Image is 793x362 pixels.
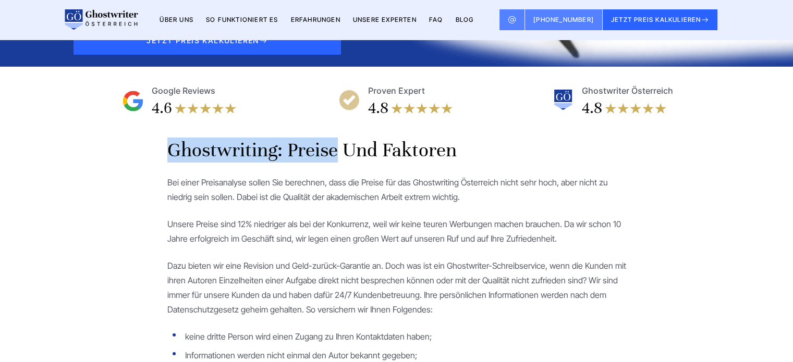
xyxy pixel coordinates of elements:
[603,9,718,30] button: JETZT PREIS KALKULIEREN
[582,83,673,98] div: Ghostwriter Österreich
[508,16,516,24] img: Email
[368,83,425,98] div: Proven Expert
[525,9,603,30] a: [PHONE_NUMBER]
[553,90,574,110] img: Ghostwriter
[533,16,594,23] span: [PHONE_NUMBER]
[167,260,626,315] span: Dazu bieten wir eine Revision und Geld-zurück-Garantie an. Doch was ist ein Ghostwriter-Schreibse...
[455,16,473,23] a: BLOG
[167,177,608,202] span: Bei einer Preisanalyse sollen Sie berechnen, dass die Preise für das Ghostwriting Österreich nich...
[206,16,278,23] a: So funktioniert es
[167,219,621,244] span: Unsere Preise sind 12% niedriger als bei der Konkurrenz, weil wir keine teuren Werbungen machen b...
[123,91,143,111] img: Google Reviews
[152,98,172,119] div: 4.6
[339,90,360,110] img: Proven Expert
[391,98,453,119] img: stars
[63,9,138,30] img: logo wirschreiben
[152,83,215,98] div: Google Reviews
[353,16,417,23] a: Unsere Experten
[174,98,237,119] img: stars
[160,16,193,23] a: Über uns
[167,138,626,163] h2: Ghostwriting: Preise und Faktoren
[74,27,340,54] span: JETZT PREIS KALKULIEREN
[582,98,602,119] div: 4.8
[368,98,388,119] div: 4.8
[185,350,417,360] span: Informationen werden nicht einmal den Autor bekannt gegeben;
[429,16,443,23] a: FAQ
[291,16,340,23] a: Erfahrungen
[604,98,667,119] img: stars
[185,331,432,342] span: keine dritte Person wird einen Zugang zu Ihren Kontaktdaten haben;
